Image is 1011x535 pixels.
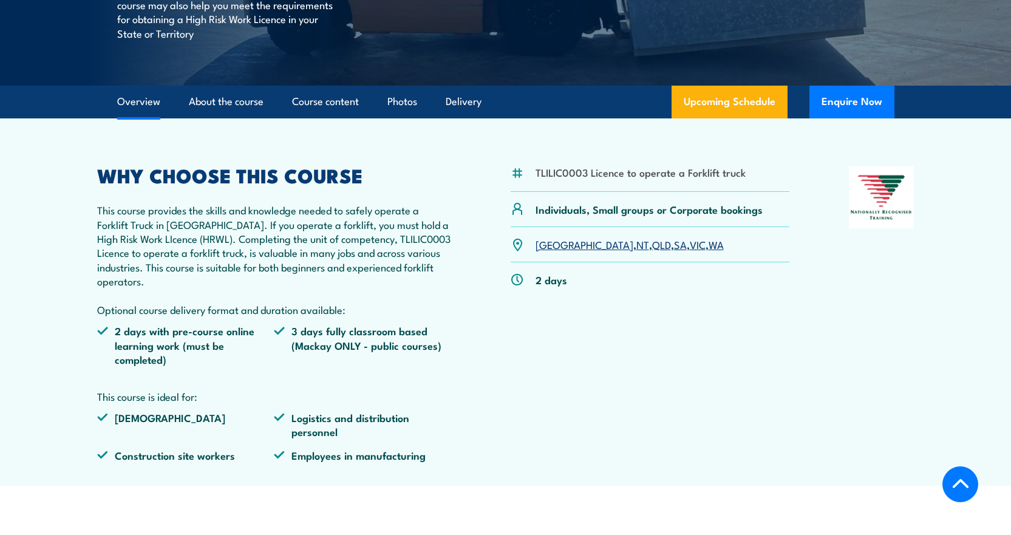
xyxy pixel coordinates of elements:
a: [GEOGRAPHIC_DATA] [536,237,633,251]
p: This course provides the skills and knowledge needed to safely operate a Forklift Truck in [GEOGR... [97,203,452,316]
a: Overview [117,86,160,118]
li: Logistics and distribution personnel [274,411,451,439]
a: Course content [292,86,359,118]
p: 2 days [536,273,567,287]
a: VIC [690,237,706,251]
p: , , , , , [536,237,724,251]
li: Employees in manufacturing [274,448,451,462]
li: 3 days fully classroom based (Mackay ONLY - public courses) [274,324,451,366]
p: Individuals, Small groups or Corporate bookings [536,202,763,216]
li: Construction site workers [97,448,274,462]
button: Enquire Now [809,86,894,118]
a: Photos [387,86,417,118]
h2: WHY CHOOSE THIS COURSE [97,166,452,183]
a: NT [636,237,649,251]
a: SA [674,237,687,251]
li: 2 days with pre-course online learning work (must be completed) [97,324,274,366]
li: TLILIC0003 Licence to operate a Forklift truck [536,165,746,179]
a: QLD [652,237,671,251]
li: [DEMOGRAPHIC_DATA] [97,411,274,439]
p: This course is ideal for: [97,389,452,403]
a: WA [709,237,724,251]
a: Upcoming Schedule [672,86,788,118]
a: About the course [189,86,264,118]
img: Nationally Recognised Training logo. [849,166,914,228]
a: Delivery [446,86,482,118]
